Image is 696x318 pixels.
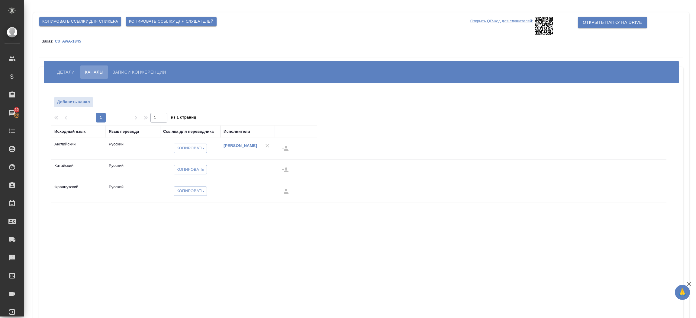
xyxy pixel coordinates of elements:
button: Копировать ссылку для спикера [39,17,121,26]
button: 🙏 [675,285,690,300]
td: Русский [106,160,160,181]
span: из 1 страниц [171,114,196,122]
button: Копировать ссылку для слушателей [126,17,217,26]
span: Добавить канал [57,99,90,106]
a: [PERSON_NAME] [224,143,257,148]
td: Французский [51,181,106,202]
span: Копировать [177,188,204,195]
div: Ссылка для переводчика [163,129,214,135]
p: Заказ: [42,39,55,43]
span: Каналы [85,68,103,76]
p: Открыть QR-код для слушателей: [470,17,533,35]
td: Китайский [51,160,106,181]
div: Исходный язык [54,129,85,135]
button: Копировать [174,144,207,153]
button: Открыть папку на Drive [578,17,647,28]
span: Детали [57,68,75,76]
span: Открыть папку на Drive [583,19,642,26]
button: Добавить канал [54,97,93,107]
div: Язык перевода [109,129,139,135]
span: 29 [11,107,22,113]
span: Копировать [177,166,204,173]
span: Копировать ссылку для спикера [42,18,118,25]
span: Копировать [177,145,204,152]
div: Исполнители [224,129,250,135]
span: Записи конференции [112,68,166,76]
span: 🙏 [677,286,688,299]
a: C3_AwA-1845 [55,39,85,43]
span: Копировать ссылку для слушателей [129,18,214,25]
button: Копировать [174,186,207,196]
button: Копировать [174,165,207,174]
td: Русский [106,181,160,202]
td: Английский [51,138,106,159]
a: 29 [2,105,23,120]
td: Русский [106,138,160,159]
